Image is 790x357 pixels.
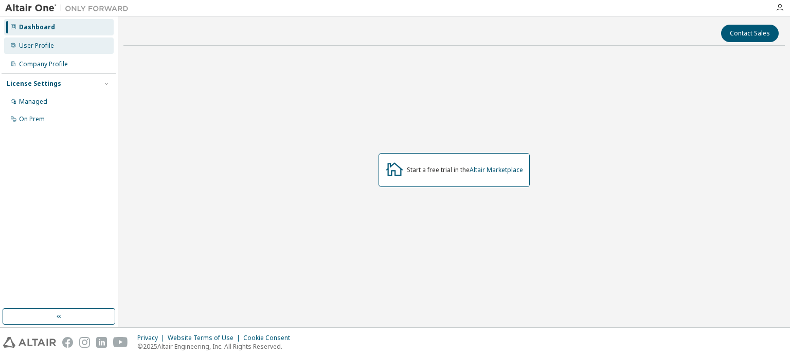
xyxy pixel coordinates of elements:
div: Managed [19,98,47,106]
div: Dashboard [19,23,55,31]
img: facebook.svg [62,337,73,348]
div: Cookie Consent [243,334,296,342]
img: altair_logo.svg [3,337,56,348]
div: Privacy [137,334,168,342]
div: Start a free trial in the [407,166,523,174]
img: instagram.svg [79,337,90,348]
img: youtube.svg [113,337,128,348]
img: linkedin.svg [96,337,107,348]
button: Contact Sales [721,25,779,42]
div: On Prem [19,115,45,123]
div: Company Profile [19,60,68,68]
div: User Profile [19,42,54,50]
img: Altair One [5,3,134,13]
a: Altair Marketplace [470,165,523,174]
div: Website Terms of Use [168,334,243,342]
p: © 2025 Altair Engineering, Inc. All Rights Reserved. [137,342,296,351]
div: License Settings [7,80,61,88]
